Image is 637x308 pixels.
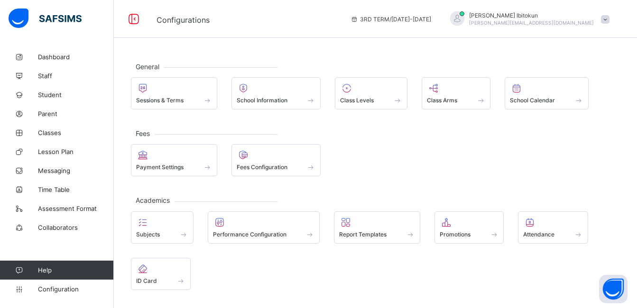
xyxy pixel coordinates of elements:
span: Fees Configuration [237,163,287,171]
div: OlufemiIbitokun [441,11,614,27]
span: School Information [237,97,287,104]
span: Promotions [440,231,471,238]
span: [PERSON_NAME][EMAIL_ADDRESS][DOMAIN_NAME] [469,20,594,26]
span: Time Table [38,186,114,193]
span: Messaging [38,167,114,174]
div: ID Card [131,258,191,290]
span: Help [38,266,113,274]
span: Parent [38,110,114,118]
button: Open asap [599,275,628,303]
img: safsims [9,9,82,28]
div: School Information [231,77,321,109]
span: School Calendar [510,97,555,104]
div: Report Templates [334,211,420,244]
span: Performance Configuration [213,231,286,238]
div: Payment Settings [131,144,217,176]
div: School Calendar [505,77,589,109]
span: Configurations [157,15,210,25]
div: Class Levels [335,77,407,109]
span: General [131,63,164,71]
span: Lesson Plan [38,148,114,155]
div: Promotions [434,211,504,244]
span: Collaborators [38,224,114,231]
div: Class Arms [422,77,491,109]
span: Payment Settings [136,163,184,171]
span: Class Levels [340,97,374,104]
span: Staff [38,72,114,80]
span: Student [38,91,114,99]
div: Fees Configuration [231,144,321,176]
span: ID Card [136,277,157,284]
span: Dashboard [38,53,114,61]
div: Subjects [131,211,194,244]
span: [PERSON_NAME] Ibitokun [469,12,594,19]
span: Report Templates [339,231,387,238]
div: Sessions & Terms [131,77,217,109]
div: Performance Configuration [208,211,320,244]
span: session/term information [351,16,431,23]
span: Subjects [136,231,160,238]
span: Configuration [38,285,113,293]
span: Class Arms [427,97,457,104]
span: Academics [131,196,175,204]
div: Attendance [518,211,588,244]
span: Assessment Format [38,205,114,212]
span: Attendance [523,231,554,238]
span: Fees [131,129,155,137]
span: Sessions & Terms [136,97,184,104]
span: Classes [38,129,114,136]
